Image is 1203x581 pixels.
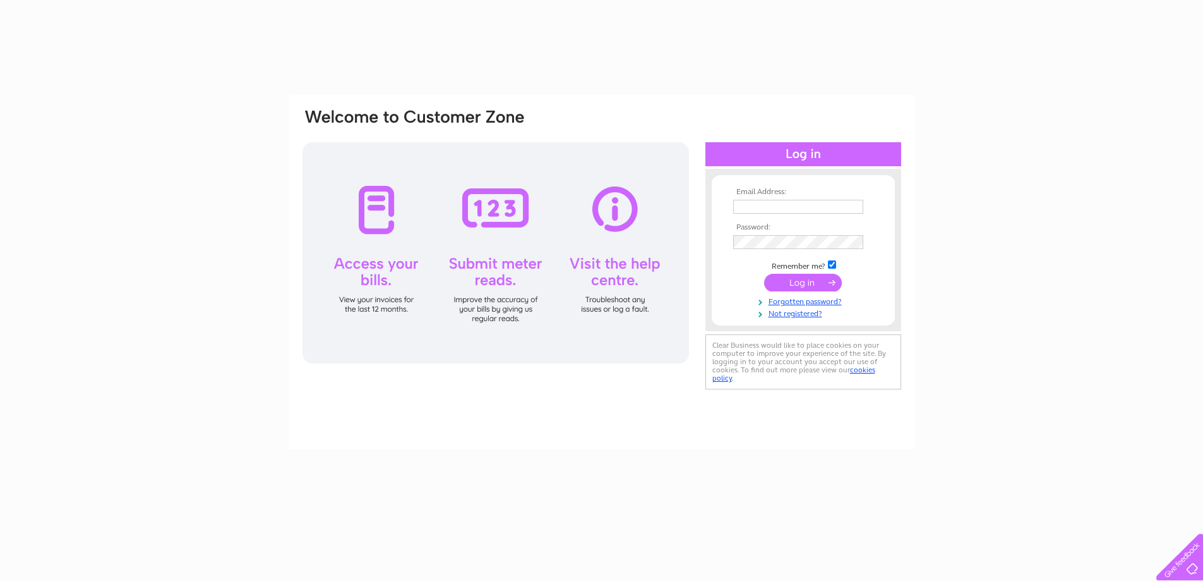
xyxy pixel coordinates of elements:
[733,307,877,319] a: Not registered?
[733,295,877,307] a: Forgotten password?
[764,274,842,291] input: Submit
[712,365,875,382] a: cookies policy
[730,188,877,197] th: Email Address:
[705,334,901,389] div: Clear Business would like to place cookies on your computer to improve your experience of the sit...
[730,259,877,271] td: Remember me?
[730,223,877,232] th: Password:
